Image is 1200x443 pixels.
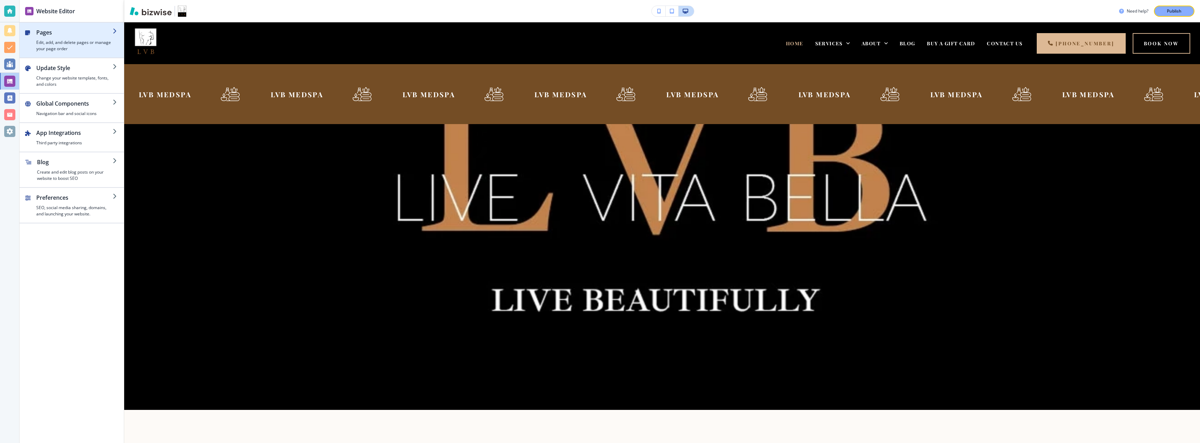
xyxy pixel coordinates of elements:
[786,40,803,47] span: HOME
[862,40,881,47] span: ABOUT
[815,40,843,47] span: SERVICES
[403,90,455,99] strong: LVB MedSpa
[20,58,124,93] button: Update StyleChange your website template, fonts, and colors
[135,28,157,58] img: LVB Body Sculpt & MedSpa
[615,83,637,105] img: icon
[20,188,124,223] button: PreferencesSEO, social media sharing, domains, and launching your website.
[37,158,113,166] h2: Blog
[36,7,75,15] h2: Website Editor
[900,40,915,47] span: BLOG
[1037,33,1125,54] a: [PHONE_NUMBER]
[36,193,113,202] h2: Preferences
[987,40,1022,47] span: CONTACT US
[271,90,323,99] strong: LVB MedSpa
[36,28,113,37] h2: Pages
[20,152,124,187] button: BlogCreate and edit blog posts on your website to boost SEO
[879,83,901,105] img: icon
[36,39,113,52] h4: Edit, add, and delete pages or manage your page order
[1127,8,1148,14] h3: Need help?
[1062,90,1115,99] strong: LVB MedSpa
[1154,6,1194,17] button: Publish
[927,40,975,47] a: BUY A GIFT CARD
[36,205,113,217] h4: SEO, social media sharing, domains, and launching your website.
[36,129,113,137] h2: App Integrations
[20,94,124,122] button: Global ComponentsNavigation bar and social icons
[20,123,124,152] button: App IntegrationsThird party integrations
[36,75,113,87] h4: Change your website template, fonts, and colors
[862,40,888,47] div: ABOUT
[25,7,33,15] img: editor icon
[1133,33,1190,54] a: BOOK NOW
[219,83,241,105] img: icon
[747,83,769,105] img: icon
[534,90,587,99] strong: LVB MedSpa
[798,90,851,99] strong: LVB MedSpa
[930,90,983,99] strong: LVB MedSpa
[666,90,719,99] strong: LVB MedSpa
[1142,83,1165,105] img: icon
[1167,8,1182,14] p: Publish
[36,110,113,117] h4: Navigation bar and social icons
[20,23,124,58] button: PagesEdit, add, and delete pages or manage your page order
[36,64,113,72] h2: Update Style
[36,99,113,108] h2: Global Components
[139,90,191,99] strong: LVB MedSpa
[483,83,505,105] img: icon
[1011,83,1033,105] img: icon
[36,140,113,146] h4: Third party integrations
[130,7,172,15] img: Bizwise Logo
[351,83,373,105] img: icon
[178,6,186,17] img: Your Logo
[37,169,113,182] h4: Create and edit blog posts on your website to boost SEO
[815,40,850,47] div: SERVICES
